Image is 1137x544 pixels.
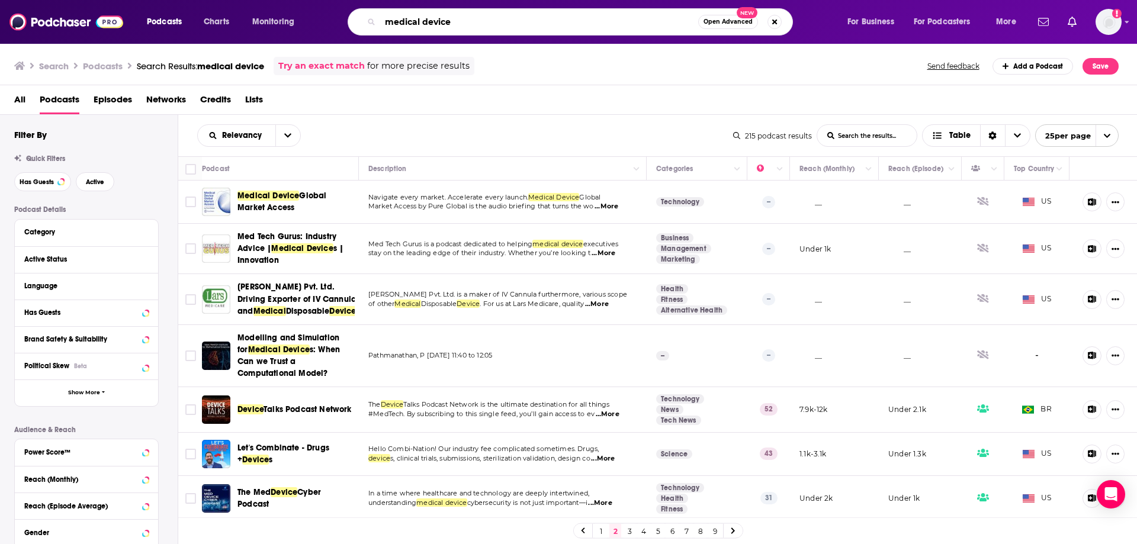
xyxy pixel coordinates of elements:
button: Save [1083,58,1119,75]
a: 6 [666,524,678,538]
span: For Podcasters [914,14,971,30]
span: Navigate every market. Accelerate every launch. [368,193,528,201]
button: Reach (Monthly) [24,471,149,486]
img: User Profile [1096,9,1122,35]
a: DeviceTalks Podcast Network [202,395,230,424]
span: US [1023,294,1052,305]
div: Sort Direction [980,125,1005,146]
span: understanding [368,498,416,507]
div: Brand Safety & Suitability [24,335,139,343]
span: Talks Podcast Network is the ultimate destination for all things [403,400,610,408]
span: Medical [253,306,286,316]
a: Networks [146,90,186,114]
a: Podcasts [40,90,79,114]
div: Search Results: [137,60,264,72]
span: Pathmanathan, P [DATE] 11:40 to 12:05 [368,351,492,359]
span: Monitoring [252,14,294,30]
span: s, clinical trials, submissions, sterilization validation, design co [390,454,590,462]
a: Show notifications dropdown [1033,12,1054,32]
span: New [737,7,758,18]
span: All [14,90,25,114]
span: Market Access by Pure Global is the audio briefing that turns the wo [368,202,594,210]
a: [PERSON_NAME] Pvt. Ltd. Driving Exporter of IV Cannula andMedicalDisposableDevice [237,281,355,317]
p: __ [799,197,822,207]
span: Toggle select row [185,294,196,305]
a: The MedDeviceCyber Podcast [237,487,355,510]
span: Episodes [94,90,132,114]
div: Has Guests [24,308,139,317]
span: ...More [595,202,618,211]
img: The Med Device Cyber Podcast [202,484,230,513]
div: Power Score™ [24,448,139,456]
button: Political SkewBeta [24,358,149,373]
a: Show notifications dropdown [1063,12,1081,32]
a: Health [656,494,688,503]
div: Category [24,228,141,236]
p: -- [762,243,775,255]
span: Has Guests [20,179,54,185]
button: Language [24,278,149,293]
span: medical device [416,498,467,507]
span: Active [86,179,104,185]
span: In a time where healthcare and technology are deeply intertwined, [368,489,589,497]
span: [PERSON_NAME] Pvt. Ltd. Driving Exporter of IV Cannula and [237,282,356,316]
img: Podchaser - Follow, Share and Rate Podcasts [9,11,123,33]
button: open menu [244,12,310,31]
img: Modelling and Simulation for Medical Devices: When Can we Trust a Computational Model? [202,342,230,370]
a: Lists [245,90,263,114]
button: Gender [24,524,149,539]
p: 1.1k-3.1k [799,449,827,459]
button: Show More Button [1106,445,1125,463]
button: Column Actions [1052,162,1067,176]
a: 7 [680,524,692,538]
a: Fitness [656,504,688,514]
span: ...More [592,249,615,258]
a: Add a Podcast [993,58,1074,75]
span: s [269,455,272,465]
button: Show More Button [1106,192,1125,211]
h2: Choose View [922,124,1030,147]
img: Medical Device Global Market Access [202,188,230,216]
p: __ [799,294,822,304]
span: device [368,454,390,462]
a: Medical DeviceGlobal Market Access [237,190,355,214]
div: Power Score [757,162,773,176]
span: Toggle select row [185,243,196,254]
p: 31 [760,492,778,504]
span: Quick Filters [26,154,65,163]
span: Toggle select row [185,493,196,504]
button: open menu [988,12,1031,31]
p: __ [888,350,911,360]
a: Technology [656,394,704,404]
img: Med Tech Gurus: Industry Advice | Medical Devices | Innovation [202,234,230,263]
a: Science [656,449,692,459]
span: Cyber Podcast [237,487,321,509]
button: Show profile menu [1096,9,1122,35]
span: BR [1022,404,1052,416]
img: Lars Medicare Pvt. Ltd. Driving Exporter of IV Cannula and Medical Disposable Devices [202,285,230,314]
span: Let's Combinate - Drugs + [237,443,329,465]
a: DeviceTalks Podcast Network [237,404,352,416]
span: Charts [204,14,229,30]
span: Med Tech Gurus: Industry Advice | [237,231,336,253]
p: -- [762,196,775,208]
div: Reach (Episode Average) [24,502,139,510]
span: #MedTech. By subscribing to this single feed, you’ll gain access to ev [368,410,595,418]
button: Power Score™ [24,444,149,459]
button: Category [24,224,149,239]
div: Search podcasts, credits, & more... [359,8,804,36]
a: 1 [595,524,607,538]
div: Open Intercom Messenger [1097,480,1125,508]
p: __ [888,244,911,254]
button: Show More Button [1106,239,1125,258]
span: Modelling and Simulation for [237,333,339,355]
span: The [368,400,381,408]
a: Charts [196,12,236,31]
span: Table [949,131,971,140]
p: -- [762,293,775,305]
div: Reach (Monthly) [799,162,855,176]
span: More [996,14,1016,30]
